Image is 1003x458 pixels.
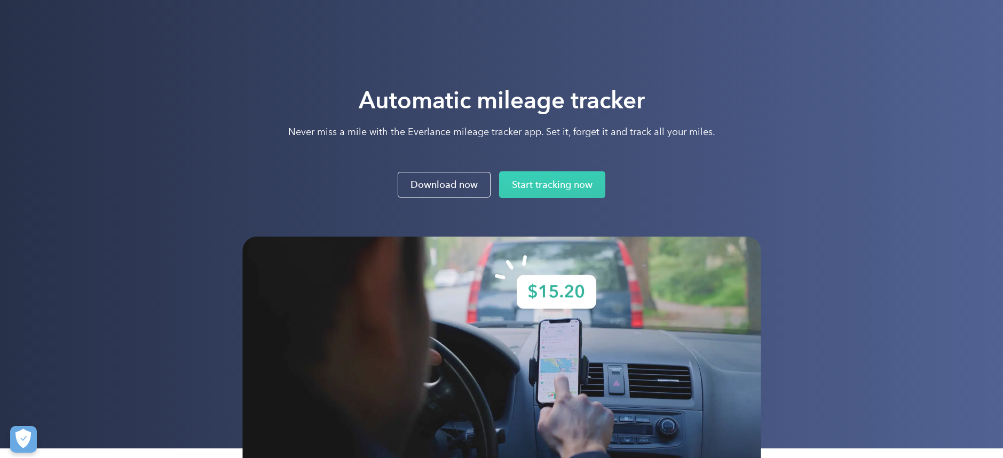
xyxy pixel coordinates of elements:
[499,171,605,198] a: Start tracking now
[288,125,715,138] p: Never miss a mile with the Everlance mileage tracker app. Set it, forget it and track all your mi...
[10,426,37,453] button: Cookies Settings
[288,85,715,115] h1: Automatic mileage tracker
[398,172,491,198] a: Download now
